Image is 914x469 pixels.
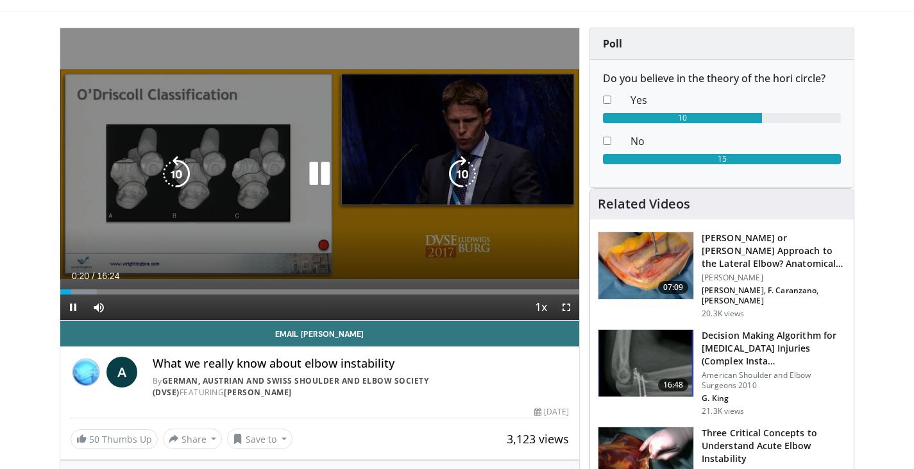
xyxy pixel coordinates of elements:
dd: Yes [621,92,851,108]
p: [PERSON_NAME], F. Caranzano, [PERSON_NAME] [702,286,846,306]
a: A [106,357,137,388]
h3: [PERSON_NAME] or [PERSON_NAME] Approach to the Lateral Elbow? Anatomical Understan… [702,232,846,270]
p: [PERSON_NAME] [702,273,846,283]
div: 10 [603,113,762,123]
img: German, Austrian and Swiss Shoulder and Elbow Society (DVSE) [71,357,101,388]
h4: What we really know about elbow instability [153,357,570,371]
dd: No [621,133,851,149]
p: American Shoulder and Elbow Surgeons 2010 [702,370,846,391]
button: Playback Rate [528,294,554,320]
p: G. King [702,393,846,404]
button: Save to [227,429,292,449]
p: 21.3K views [702,406,744,416]
span: 16:24 [97,271,119,281]
span: / [92,271,95,281]
video-js: Video Player [60,28,580,321]
div: 15 [603,154,841,164]
button: Share [163,429,223,449]
div: Progress Bar [60,289,580,294]
a: German, Austrian and Swiss Shoulder and Elbow Society (DVSE) [153,375,429,398]
h3: Decision Making Algorithm for [MEDICAL_DATA] Injuries (Complex Insta… [702,329,846,368]
h3: Three Critical Concepts to Understand Acute Elbow Instability [702,427,846,465]
a: 16:48 Decision Making Algorithm for [MEDICAL_DATA] Injuries (Complex Insta… American Shoulder and... [598,329,846,416]
h6: Do you believe in the theory of the hori circle? [603,72,841,85]
div: By FEATURING [153,375,570,398]
strong: Poll [603,37,622,51]
img: d5fb476d-116e-4503-aa90-d2bb1c71af5c.150x105_q85_crop-smart_upscale.jpg [598,232,693,299]
a: 50 Thumbs Up [71,429,158,449]
span: 07:09 [658,281,689,294]
button: Fullscreen [554,294,579,320]
button: Pause [60,294,86,320]
span: 50 [89,433,99,445]
span: 16:48 [658,379,689,391]
a: Email [PERSON_NAME] [60,321,580,346]
button: Mute [86,294,112,320]
a: 07:09 [PERSON_NAME] or [PERSON_NAME] Approach to the Lateral Elbow? Anatomical Understan… [PERSON... [598,232,846,319]
span: 3,123 views [507,431,569,447]
h4: Related Videos [598,196,690,212]
p: 20.3K views [702,309,744,319]
a: [PERSON_NAME] [224,387,292,398]
img: kin_1.png.150x105_q85_crop-smart_upscale.jpg [598,330,693,397]
span: 0:20 [72,271,89,281]
div: [DATE] [534,406,569,418]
